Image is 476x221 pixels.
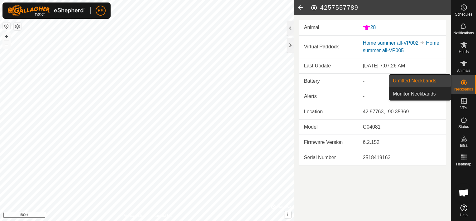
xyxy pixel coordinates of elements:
a: Help [451,202,476,219]
a: Monitor Neckbands [389,88,451,100]
td: Last Update [299,58,358,74]
span: Animals [457,69,470,72]
div: 42.97763, -90.35369 [363,108,441,115]
a: Unfitted Neckbands [389,75,451,87]
div: G04081 [363,123,441,131]
button: + [3,33,10,40]
div: 2518419163 [363,154,441,161]
td: Serial Number [299,150,358,165]
span: Neckbands [454,87,473,91]
div: - [363,77,441,85]
span: i [287,212,288,217]
a: Home summer all-VP002 [363,40,419,46]
span: ES [98,7,104,14]
span: Status [458,125,469,129]
img: to [420,40,425,45]
td: - [358,89,446,104]
div: [DATE] 7:07:26 AM [363,62,441,70]
td: Alerts [299,89,358,104]
span: Infra [460,144,467,147]
div: Open chat [455,184,473,202]
td: Model [299,119,358,135]
td: Battery [299,73,358,89]
button: – [3,41,10,48]
span: Unfitted Neckbands [393,77,436,85]
td: Animal [299,20,358,35]
td: Virtual Paddock [299,36,358,58]
td: Firmware Version [299,135,358,150]
td: Location [299,104,358,119]
button: i [284,211,291,218]
img: Gallagher Logo [7,5,85,16]
span: VPs [460,106,467,110]
div: 6.2.152 [363,139,441,146]
span: Notifications [454,31,474,35]
div: 28 [363,24,441,32]
a: Home summer all-VP005 [363,40,439,53]
span: Herds [459,50,469,54]
button: Map Layers [14,23,21,30]
span: Monitor Neckbands [393,90,436,98]
span: Schedules [455,12,472,16]
h2: 4257557789 [310,4,451,11]
button: Reset Map [3,22,10,30]
a: Privacy Policy [122,213,146,219]
a: Contact Us [153,213,172,219]
span: Help [460,213,468,217]
span: Heatmap [456,162,471,166]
